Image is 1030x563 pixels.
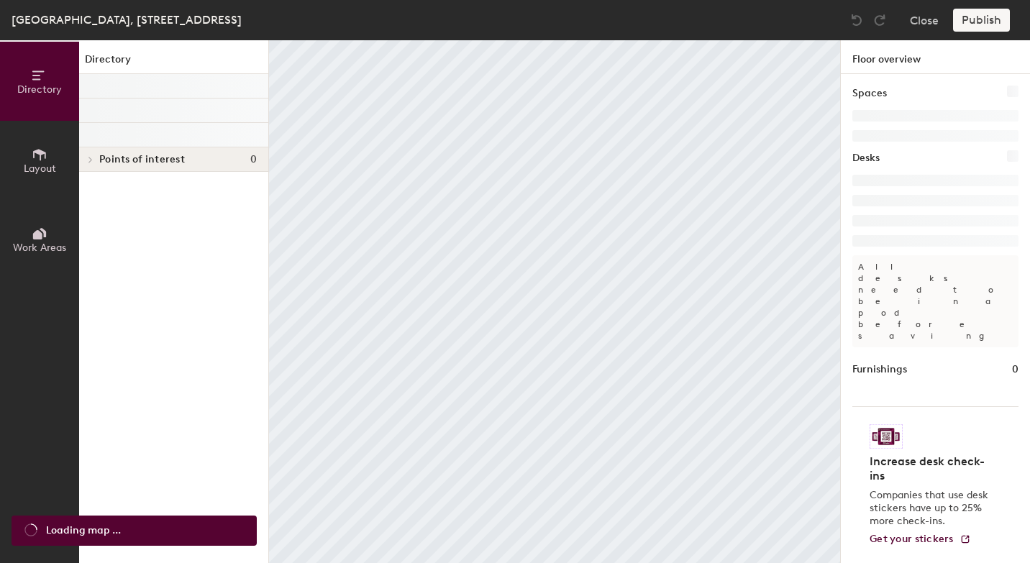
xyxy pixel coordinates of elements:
span: Layout [24,163,56,175]
span: Directory [17,83,62,96]
p: Companies that use desk stickers have up to 25% more check-ins. [870,489,993,528]
h1: Furnishings [852,362,907,377]
h1: Desks [852,150,880,166]
img: Undo [849,13,864,27]
h4: Increase desk check-ins [870,454,993,483]
button: Close [910,9,939,32]
span: Get your stickers [870,533,954,545]
h1: 0 [1012,362,1018,377]
span: 0 [250,154,257,165]
img: Redo [872,13,887,27]
p: All desks need to be in a pod before saving [852,255,1018,347]
img: Sticker logo [870,424,903,449]
canvas: Map [269,40,840,563]
span: Loading map ... [46,523,121,539]
span: Work Areas [13,242,66,254]
h1: Directory [79,52,268,74]
h1: Floor overview [841,40,1030,74]
span: Points of interest [99,154,185,165]
a: Get your stickers [870,534,971,546]
h1: Spaces [852,86,887,101]
div: [GEOGRAPHIC_DATA], [STREET_ADDRESS] [12,11,242,29]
